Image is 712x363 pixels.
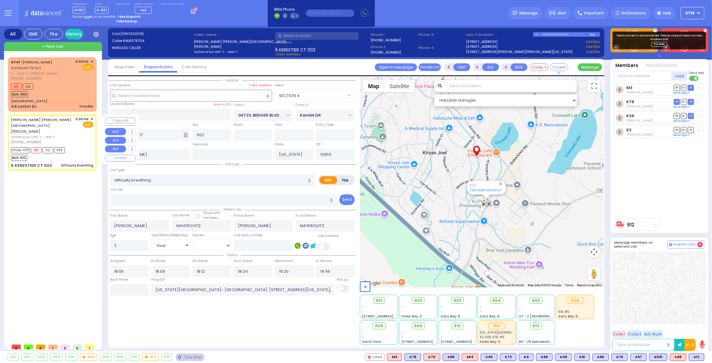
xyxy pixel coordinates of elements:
span: Jacob Gluck [626,118,653,123]
label: Age [110,233,116,238]
span: 901 [375,298,382,304]
img: Google [361,279,382,287]
span: K39 [54,147,65,153]
button: BUS [511,63,527,71]
div: AVRUM USHER Z. MAYEROVITZ [471,140,482,159]
button: Code-1 [530,63,548,71]
img: red-radio-icon.svg [368,356,371,359]
div: 909 [114,354,126,361]
label: Assigned [110,259,125,264]
span: Important [584,10,604,16]
span: 8458379704 [123,38,144,43]
span: Phone 1 [371,32,416,37]
div: K69 [536,354,553,361]
label: KJ EMS... [610,30,658,35]
span: - [441,305,442,309]
span: 6:58 PM [76,59,89,64]
button: Drag Pegman onto the map to open Street View [588,268,600,280]
div: 904 [51,354,63,361]
span: Alert [557,10,566,16]
span: SO [681,127,687,133]
div: K49 [555,354,572,361]
span: Notifications [621,10,646,16]
span: - [480,309,482,314]
label: KJFD [661,30,708,35]
label: Caller: [112,38,192,43]
span: SO [681,113,687,119]
span: 908 [375,323,383,329]
button: ALS [105,137,126,144]
div: Fire [45,29,63,39]
a: [STREET_ADDRESS] [466,44,498,49]
div: BLS [536,354,553,361]
label: Location [275,40,369,45]
span: Clear address [275,52,301,57]
a: Map View [110,64,139,70]
span: 6:06 PM [76,117,89,122]
label: Use Callback [318,234,339,238]
label: From Scene [234,259,252,264]
span: Status [224,253,241,257]
div: BLS [500,354,516,361]
label: Entry Code [316,122,334,127]
a: Send again [674,119,690,123]
span: Chaim Brach [626,104,653,109]
div: 901 [8,354,19,361]
span: - [401,335,403,339]
label: Last Name [172,213,189,218]
label: Save as POI [214,102,231,107]
a: [STREET_ADDRESS][PERSON_NAME][PERSON_NAME][US_STATE] [466,49,573,54]
span: 910 [454,323,461,329]
button: ALS-Rush [643,330,663,338]
span: Forest Bay-3 [480,339,500,344]
label: Room [234,122,243,127]
div: K4 [519,354,534,361]
span: K2, K39, K78, M3 [480,335,504,339]
span: - [519,330,521,335]
span: Internal Chat [673,242,696,247]
span: - [401,330,403,335]
div: BLS [689,354,704,361]
span: KY101 [73,7,85,14]
div: 903 [36,354,48,361]
label: Destination [275,259,293,264]
label: [PERSON_NAME] [194,44,273,49]
span: TR [688,113,694,119]
a: 912 [627,223,635,227]
div: 908 [100,354,111,361]
label: State [275,142,283,147]
input: Search hospital [151,284,334,296]
div: 906 [80,354,97,361]
label: EMS [319,176,337,184]
span: DR [674,99,680,105]
button: KY18 [681,7,704,19]
div: K76 [611,354,628,361]
div: BLS [555,354,572,361]
button: Code 1 [612,330,626,338]
span: SO [681,85,687,91]
label: Pick up [337,277,349,282]
span: ר' שלמה - ר' [PERSON_NAME] [11,71,74,76]
button: Members [616,62,639,69]
span: Forest Bay-2 [401,314,422,319]
label: En Route [151,259,165,264]
span: BUS-912 [11,155,27,161]
span: KY41 - [11,60,23,65]
strong: Take dispatch [117,14,141,19]
span: 913 [533,323,539,329]
span: 0 [24,345,33,349]
img: comment-alt.png [669,243,672,246]
a: History [65,29,83,39]
span: [PHONE_NUMBER] [11,76,41,81]
span: - [362,305,364,309]
button: BUS [105,145,126,153]
label: Lines [95,2,109,6]
label: Dispatcher [73,2,88,6]
span: D-801 [95,7,109,14]
span: 905 [532,298,540,304]
div: BLS [481,354,498,361]
div: 910 [129,354,140,361]
span: - [362,330,364,335]
span: [0901202519] [120,31,144,36]
span: - [362,335,364,339]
